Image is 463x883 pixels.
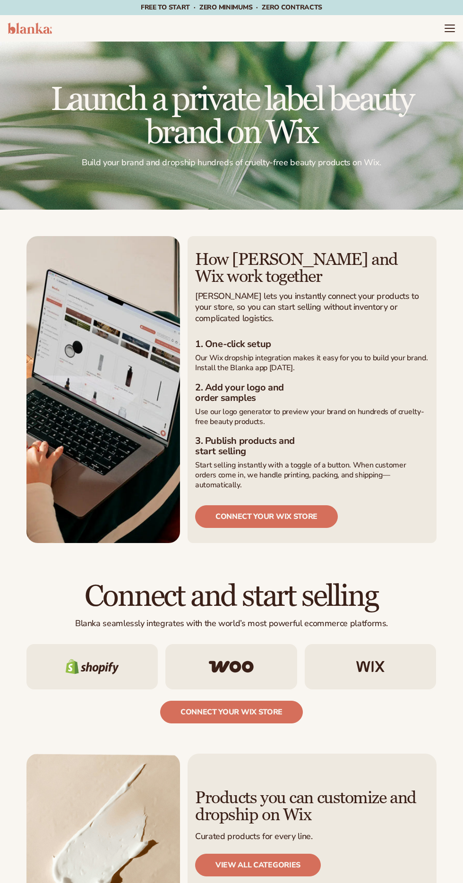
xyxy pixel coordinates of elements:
h2: How [PERSON_NAME] and Wix work together [195,251,429,285]
span: Free to start · ZERO minimums · ZERO contracts [141,3,322,12]
h1: Launch a private label beauty brand on Wix [26,84,437,150]
p: Our Wix dropship integration makes it easy for you to build your brand. Install the Blanka app [D... [195,353,429,373]
p: Use our logo generator to preview your brand on hundreds of cruelty-free beauty products. [195,407,429,427]
p: [PERSON_NAME] lets you instantly connect your products to your store, so you can start selling wi... [195,291,429,324]
img: Wix logo. [356,661,385,672]
h2: Products you can customize and dropship on Wix [195,790,429,824]
a: View all categories [195,854,321,876]
a: Connect your wix store [160,701,303,723]
p: Curated products for every line. [195,831,312,842]
img: logo [8,23,52,34]
h3: 1. One-click setup [195,339,429,349]
img: A person building a beauty line with Blanka app on a screen on lap top [26,236,180,543]
p: Blanka seamlessly integrates with the world’s most powerful ecommerce platforms. [26,618,437,629]
p: Start selling instantly with a toggle of a button. When customer orders come in, we handle printi... [195,460,429,490]
p: Build your brand and dropship hundreds of cruelty-free beauty products on Wix. [26,157,437,168]
h3: 3. Publish products and start selling [195,436,429,457]
h2: Connect and start selling [26,581,437,612]
summary: Menu [444,23,455,34]
a: connect your wix store [195,505,338,528]
h3: 2. Add your logo and order samples [195,382,429,403]
img: Woo commerce logo. [209,661,254,673]
img: Shopify logo. [66,659,119,674]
